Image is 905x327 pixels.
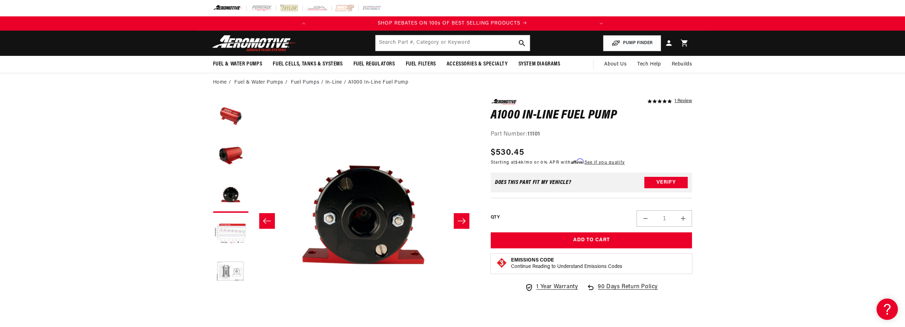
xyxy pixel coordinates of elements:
button: Load image 5 in gallery view [213,255,249,291]
li: In-Line [325,79,348,86]
span: 90 Days Return Policy [598,283,658,299]
button: Load image 1 in gallery view [213,99,249,135]
span: Tech Help [637,60,661,68]
button: PUMP FINDER [603,35,661,51]
summary: Accessories & Specialty [441,56,513,73]
summary: System Diagrams [513,56,566,73]
summary: Rebuilds [666,56,698,73]
button: Load image 2 in gallery view [213,138,249,174]
span: SHOP REBATES ON 100s OF BEST SELLING PRODUCTS [378,21,520,26]
summary: Fuel Cells, Tanks & Systems [267,56,348,73]
div: Part Number: [491,130,692,139]
a: About Us [599,56,632,73]
span: $48 [515,160,523,165]
button: Emissions CodeContinue Reading to Understand Emissions Codes [511,257,622,270]
a: Fuel & Water Pumps [234,79,283,86]
input: Search by Part Number, Category or Keyword [376,35,530,51]
button: Verify [644,177,688,188]
button: search button [514,35,530,51]
span: Accessories & Specialty [447,60,508,68]
span: Rebuilds [672,60,692,68]
strong: Emissions Code [511,258,554,263]
span: 1 Year Warranty [536,283,578,292]
a: 1 reviews [675,99,692,104]
button: Slide left [259,213,275,229]
strong: 11101 [527,131,540,137]
button: Slide right [454,213,469,229]
button: Add to Cart [491,232,692,248]
div: 1 of 2 [311,20,594,27]
span: Fuel Cells, Tanks & Systems [273,60,342,68]
a: 1 Year Warranty [525,283,578,292]
span: Fuel Filters [406,60,436,68]
a: SHOP REBATES ON 100s OF BEST SELLING PRODUCTS [311,20,594,27]
button: Translation missing: en.sections.announcements.previous_announcement [297,16,311,31]
summary: Fuel Filters [400,56,441,73]
li: A1000 In-Line Fuel Pump [348,79,409,86]
span: Fuel & Water Pumps [213,60,262,68]
button: Translation missing: en.sections.announcements.next_announcement [594,16,608,31]
p: Continue Reading to Understand Emissions Codes [511,264,622,270]
img: Aeromotive [210,35,299,52]
summary: Fuel Regulators [348,56,400,73]
summary: Fuel & Water Pumps [208,56,268,73]
img: Emissions code [496,257,507,269]
nav: breadcrumbs [213,79,692,86]
button: Load image 3 in gallery view [213,177,249,213]
span: $530.45 [491,146,524,159]
div: Does This part fit My vehicle? [495,180,571,185]
span: Fuel Regulators [353,60,395,68]
span: Affirm [571,159,584,164]
summary: Tech Help [632,56,666,73]
p: Starting at /mo or 0% APR with . [491,159,625,166]
a: 90 Days Return Policy [586,283,658,299]
a: See if you qualify - Learn more about Affirm Financing (opens in modal) [585,160,625,165]
a: Home [213,79,227,86]
span: About Us [604,62,627,67]
span: System Diagrams [518,60,560,68]
button: Load image 4 in gallery view [213,216,249,252]
slideshow-component: Translation missing: en.sections.announcements.announcement_bar [195,16,710,31]
h1: A1000 In-Line Fuel Pump [491,110,692,121]
a: Fuel Pumps [291,79,319,86]
label: QTY [491,215,500,221]
div: Announcement [311,20,594,27]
